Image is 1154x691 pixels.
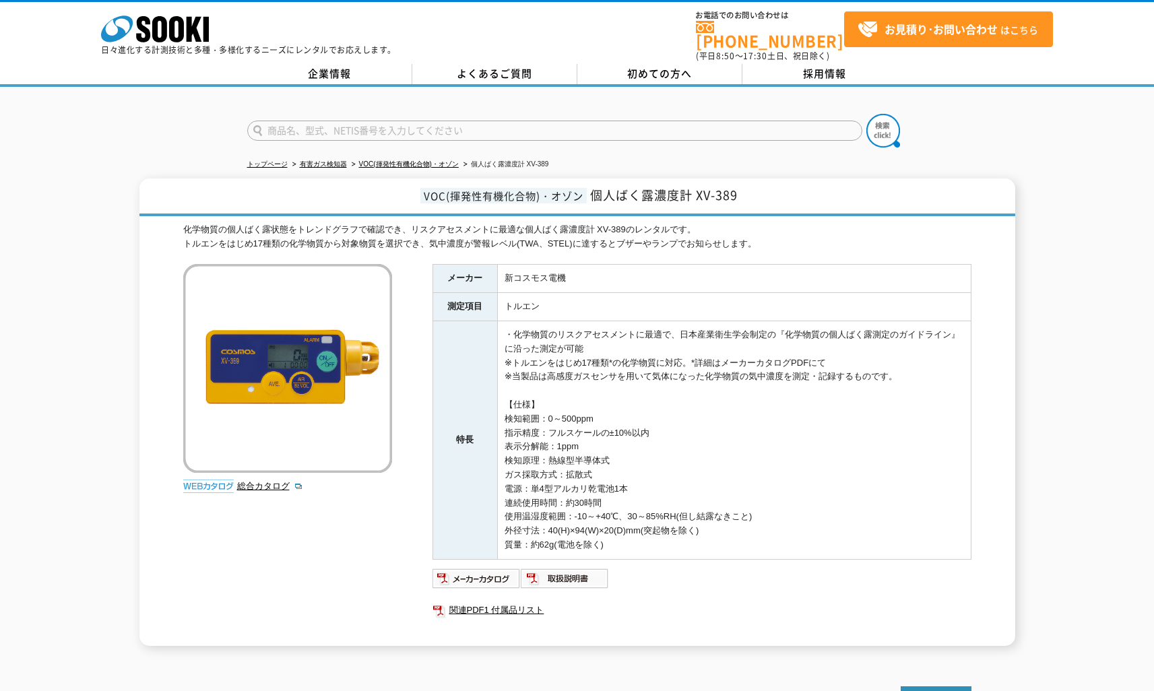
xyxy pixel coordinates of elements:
[432,601,971,619] a: 関連PDF1 付属品リスト
[743,50,767,62] span: 17:30
[461,158,549,172] li: 個人ばく露濃度計 XV-389
[858,20,1038,40] span: はこちら
[497,265,971,293] td: 新コスモス電機
[101,46,396,54] p: 日々進化する計測技術と多種・多様化するニーズにレンタルでお応えします。
[183,223,971,251] div: 化学物質の個人ばく露状態をトレンドグラフで確認でき、リスクアセスメントに最適な個人ばく露濃度計 XV-389のレンタルです。 トルエンをはじめ17種類の化学物質から対象物質を選択でき、気中濃度が...
[183,480,234,493] img: webカタログ
[497,321,971,560] td: ・化学物質のリスクアセスメントに最適で、日本産業衛生学会制定の『化学物質の個人ばく露測定のガイドライン』に沿った測定が可能 ※トルエンをはじめ17種類*の化学物質に対応。*詳細はメーカーカタログ...
[521,568,609,589] img: 取扱説明書
[844,11,1053,47] a: お見積り･お問い合わせはこちら
[247,64,412,84] a: 企業情報
[885,21,998,37] strong: お見積り･お問い合わせ
[432,293,497,321] th: 測定項目
[247,160,288,168] a: トップページ
[432,265,497,293] th: メーカー
[412,64,577,84] a: よくあるご質問
[420,188,587,203] span: VOC(揮発性有機化合物)・オゾン
[696,50,829,62] span: (平日 ～ 土日、祝日除く)
[432,577,521,587] a: メーカーカタログ
[696,21,844,48] a: [PHONE_NUMBER]
[627,66,692,81] span: 初めての方へ
[432,321,497,560] th: 特長
[521,577,609,587] a: 取扱説明書
[183,264,392,473] img: 個人ばく露濃度計 XV-389
[577,64,742,84] a: 初めての方へ
[237,481,303,491] a: 総合カタログ
[742,64,907,84] a: 採用情報
[300,160,347,168] a: 有害ガス検知器
[432,568,521,589] img: メーカーカタログ
[696,11,844,20] span: お電話でのお問い合わせは
[590,186,738,204] span: 個人ばく露濃度計 XV-389
[247,121,862,141] input: 商品名、型式、NETIS番号を入力してください
[866,114,900,147] img: btn_search.png
[359,160,459,168] a: VOC(揮発性有機化合物)・オゾン
[497,293,971,321] td: トルエン
[716,50,735,62] span: 8:50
